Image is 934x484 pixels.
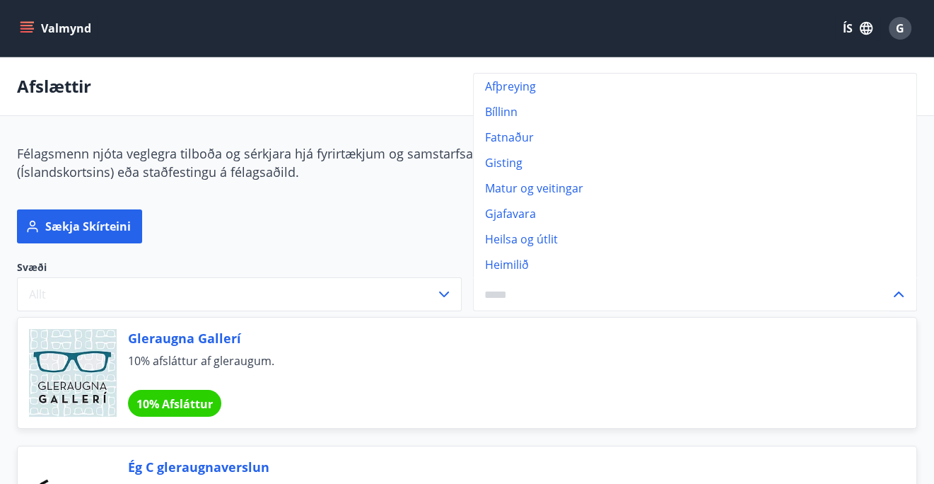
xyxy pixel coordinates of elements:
li: Matur og veitingar [474,175,917,201]
button: Sækja skírteini [17,209,142,243]
span: Gleraugna Gallerí [128,329,882,347]
span: Svæði [17,260,462,277]
button: ÍS [835,16,880,41]
li: Bíllinn [474,99,917,125]
button: G [883,11,917,45]
li: Heilsa og útlit [474,226,917,252]
li: Fatnaður [474,125,917,150]
span: Félagsmenn njóta veglegra tilboða og sérkjara hjá fyrirtækjum og samstarfsaðilum víða um land. Gi... [17,145,860,180]
li: Heimilið [474,252,917,277]
p: Afslættir [17,74,91,98]
span: G [896,21,904,36]
li: Gisting [474,150,917,175]
span: 10% Afsláttur [136,396,213,412]
li: Afþreying [474,74,917,99]
span: 10% afsláttur af gleraugum. [128,353,882,384]
button: Allt [17,277,462,311]
span: Allt [29,287,46,302]
button: menu [17,16,97,41]
span: Ég C gleraugnaverslun [128,458,882,476]
li: Gjafavara [474,201,917,226]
